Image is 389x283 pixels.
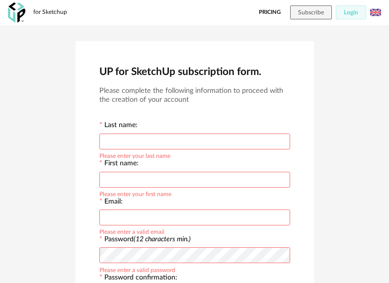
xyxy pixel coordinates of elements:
label: Last name: [99,122,138,131]
h3: Please complete the following information to proceed with the creation of your account [99,86,290,105]
div: Please enter your last name [99,151,170,159]
label: Email: [99,198,123,207]
img: OXP [8,2,25,23]
button: Login [336,5,366,19]
h2: UP for SketchUp subscription form. [99,65,290,78]
div: Please enter a valid password [99,265,175,273]
label: Password confirmation: [99,274,177,283]
a: Pricing [259,5,281,19]
img: us [370,7,381,18]
button: Subscribe [290,5,332,19]
span: Subscribe [298,9,324,15]
label: First name: [99,160,139,169]
div: for Sketchup [33,8,67,16]
i: (12 characters min.) [134,236,191,243]
label: Password [104,236,191,243]
span: Login [344,9,358,15]
div: Please enter a valid email [99,227,164,235]
div: Please enter your first name [99,189,171,197]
